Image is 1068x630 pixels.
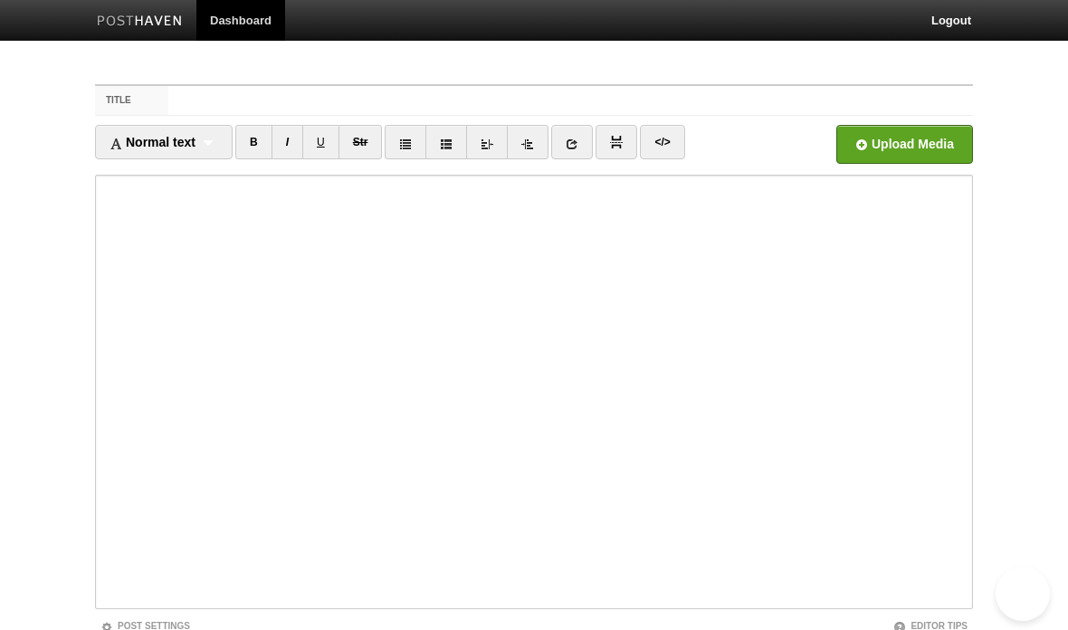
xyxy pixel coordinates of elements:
label: Title [95,86,168,115]
iframe: Help Scout Beacon - Open [996,567,1050,621]
img: Posthaven-bar [97,15,183,29]
span: Normal text [110,135,195,149]
a: </> [640,125,684,159]
a: Str [339,125,383,159]
img: pagebreak-icon.png [610,136,623,148]
a: U [302,125,339,159]
del: Str [353,136,368,148]
a: I [272,125,303,159]
a: B [235,125,272,159]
